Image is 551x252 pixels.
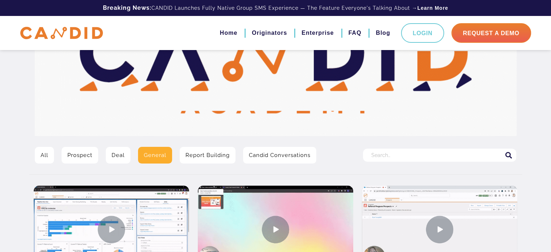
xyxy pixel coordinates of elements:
[20,27,103,40] img: CANDID APP
[451,23,531,43] a: Request A Demo
[138,147,172,164] a: General
[220,27,237,39] a: Home
[62,147,98,164] a: Prospect
[103,4,151,11] b: Breaking News:
[401,23,444,43] a: Login
[417,4,448,12] a: Learn More
[35,147,54,164] a: All
[252,27,287,39] a: Originators
[180,147,235,164] a: Report Building
[376,27,390,39] a: Blog
[243,147,316,164] a: Candid Conversations
[106,147,130,164] a: Deal
[348,27,362,39] a: FAQ
[301,27,334,39] a: Enterprise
